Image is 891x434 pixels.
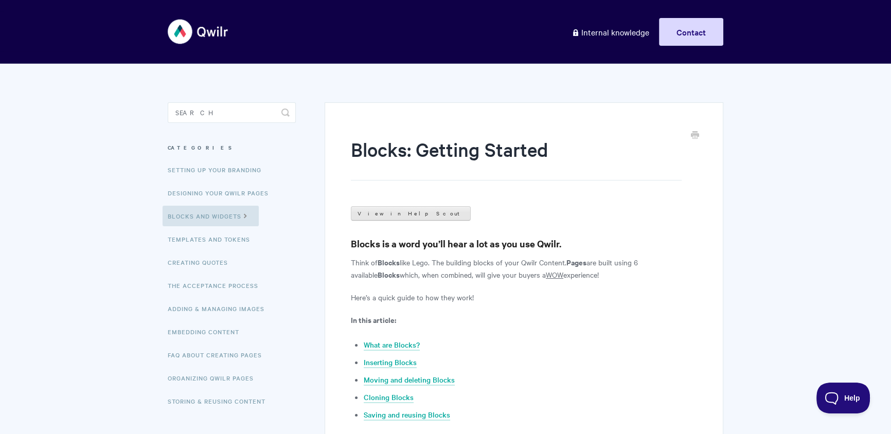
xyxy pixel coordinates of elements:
input: Search [168,102,296,123]
a: Adding & Managing Images [168,298,272,319]
h3: Categories [168,138,296,157]
iframe: Toggle Customer Support [816,383,870,413]
a: Designing Your Qwilr Pages [168,183,276,203]
a: Saving and reusing Blocks [364,409,450,421]
strong: In this article: [351,314,396,325]
h3: Blocks is a word you’ll hear a lot as you use Qwilr. [351,237,697,251]
a: Moving and deleting Blocks [364,374,455,386]
a: Organizing Qwilr Pages [168,368,261,388]
a: Cloning Blocks [364,392,414,403]
p: Think of like Lego. The building blocks of your Qwilr Content. are built using 6 available which,... [351,256,697,281]
a: Storing & Reusing Content [168,391,273,411]
a: Print this Article [691,130,699,141]
a: Embedding Content [168,321,247,342]
a: The Acceptance Process [168,275,266,296]
a: Inserting Blocks [364,357,417,368]
strong: Blocks [378,257,400,267]
a: Creating Quotes [168,252,236,273]
a: What are Blocks? [364,339,420,351]
a: Internal knowledge [564,18,657,46]
h1: Blocks: Getting Started [351,136,682,180]
strong: Pages [566,257,586,267]
a: Templates and Tokens [168,229,258,249]
a: FAQ About Creating Pages [168,345,270,365]
img: Qwilr Help Center [168,12,229,51]
a: Setting up your Branding [168,159,269,180]
a: Contact [659,18,723,46]
a: View in Help Scout [351,206,471,221]
strong: Blocks [378,269,400,280]
p: Here’s a quick guide to how they work! [351,291,697,303]
u: WOW [546,269,563,280]
a: Blocks and Widgets [163,206,259,226]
